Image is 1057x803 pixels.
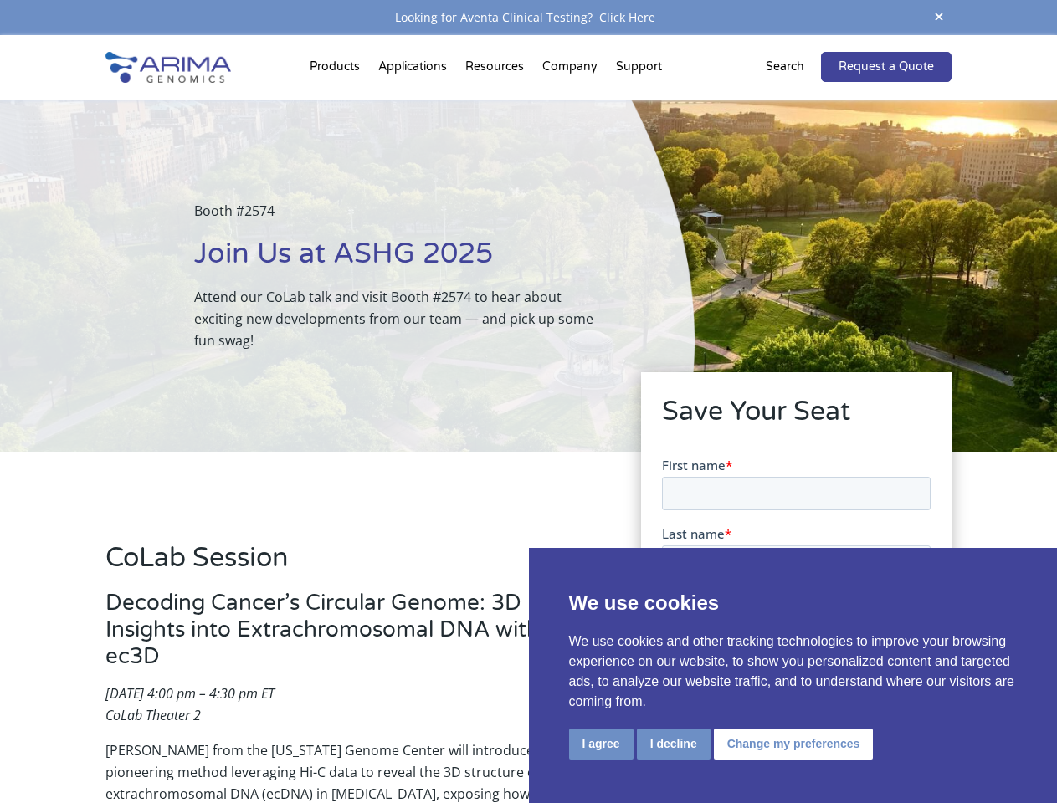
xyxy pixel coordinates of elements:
p: Attend our CoLab talk and visit Booth #2574 to hear about exciting new developments from our team... [194,286,610,351]
p: Search [766,56,804,78]
p: Booth #2574 [194,200,610,235]
h2: CoLab Session [105,540,594,590]
button: I agree [569,729,634,760]
h2: Save Your Seat [662,393,931,443]
a: Click Here [593,9,662,25]
button: I decline [637,729,711,760]
h1: Join Us at ASHG 2025 [194,235,610,286]
p: We use cookies [569,588,1018,618]
img: Arima-Genomics-logo [105,52,231,83]
div: Looking for Aventa Clinical Testing? [105,7,951,28]
p: We use cookies and other tracking technologies to improve your browsing experience on our website... [569,632,1018,712]
h3: Decoding Cancer’s Circular Genome: 3D Insights into Extrachromosomal DNA with ec3D [105,590,594,683]
button: Change my preferences [714,729,874,760]
a: Request a Quote [821,52,952,82]
em: [DATE] 4:00 pm – 4:30 pm ET [105,684,275,703]
em: CoLab Theater 2 [105,706,201,724]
